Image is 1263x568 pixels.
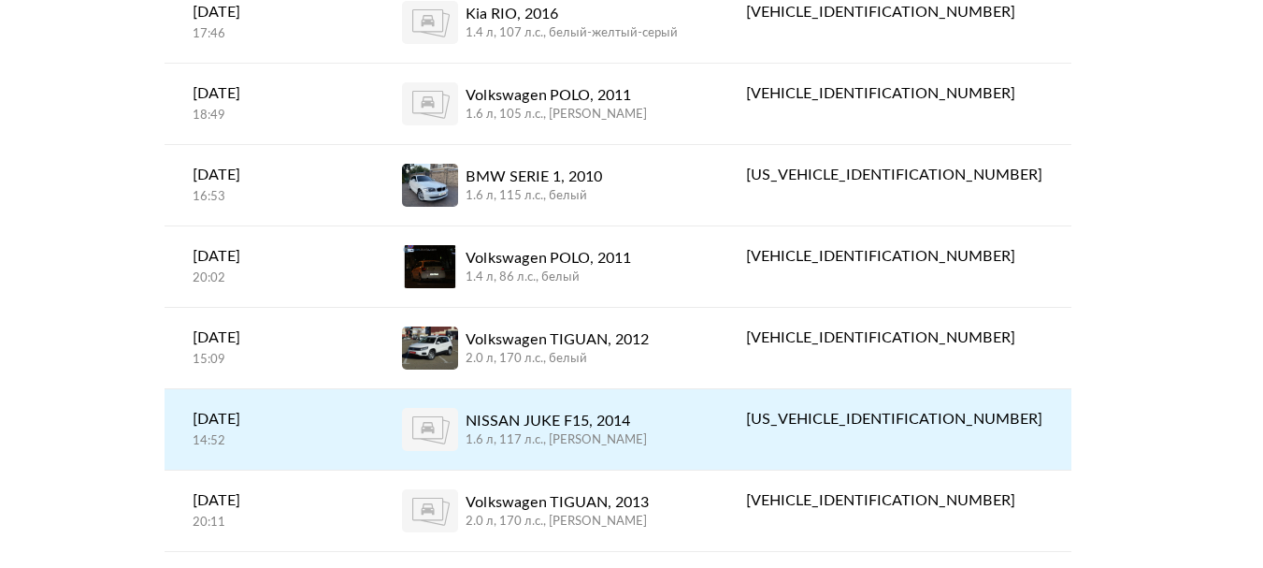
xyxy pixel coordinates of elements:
[466,351,649,368] div: 2.0 л, 170 л.c., белый
[193,489,346,512] div: [DATE]
[466,269,631,286] div: 1.4 л, 86 л.c., белый
[718,64,1070,124] a: [VEHICLE_IDENTIFICATION_NUMBER]
[466,84,647,107] div: Volkswagen POLO, 2011
[193,408,346,430] div: [DATE]
[718,308,1070,368] a: [VEHICLE_IDENTIFICATION_NUMBER]
[718,471,1070,531] a: [VEHICLE_IDENTIFICATION_NUMBER]
[746,164,1042,186] div: [US_VEHICLE_IDENTIFICATION_NUMBER]
[165,64,374,143] a: [DATE]18:49
[374,308,719,388] a: Volkswagen TIGUAN, 20122.0 л, 170 л.c., белый
[374,471,719,551] a: Volkswagen TIGUAN, 20132.0 л, 170 л.c., [PERSON_NAME]
[193,189,346,206] div: 16:53
[466,25,678,42] div: 1.4 л, 107 л.c., белый-желтый-серый
[746,245,1042,268] div: [VEHICLE_IDENTIFICATION_NUMBER]
[165,226,374,306] a: [DATE]20:02
[466,3,678,25] div: Kia RIO, 2016
[746,327,1042,349] div: [VEHICLE_IDENTIFICATION_NUMBER]
[165,389,374,469] a: [DATE]14:52
[466,514,649,531] div: 2.0 л, 170 л.c., [PERSON_NAME]
[466,491,649,514] div: Volkswagen TIGUAN, 2013
[193,164,346,186] div: [DATE]
[718,226,1070,286] a: [VEHICLE_IDENTIFICATION_NUMBER]
[193,433,346,450] div: 14:52
[193,82,346,105] div: [DATE]
[718,389,1070,449] a: [US_VEHICLE_IDENTIFICATION_NUMBER]
[466,410,647,432] div: NISSAN JUKE F15, 2014
[746,82,1042,105] div: [VEHICLE_IDENTIFICATION_NUMBER]
[374,226,719,307] a: Volkswagen POLO, 20111.4 л, 86 л.c., белый
[466,166,602,188] div: BMW SERIE 1, 2010
[193,352,346,369] div: 15:09
[466,188,602,205] div: 1.6 л, 115 л.c., белый
[374,64,719,144] a: Volkswagen POLO, 20111.6 л, 105 л.c., [PERSON_NAME]
[165,145,374,225] a: [DATE]16:53
[193,1,346,23] div: [DATE]
[193,515,346,532] div: 20:11
[746,1,1042,23] div: [VEHICLE_IDENTIFICATION_NUMBER]
[193,270,346,287] div: 20:02
[165,471,374,550] a: [DATE]20:11
[466,432,647,449] div: 1.6 л, 117 л.c., [PERSON_NAME]
[165,308,374,387] a: [DATE]15:09
[193,26,346,43] div: 17:46
[193,245,346,268] div: [DATE]
[746,489,1042,512] div: [VEHICLE_IDENTIFICATION_NUMBER]
[374,145,719,226] a: BMW SERIE 1, 20101.6 л, 115 л.c., белый
[193,108,346,124] div: 18:49
[374,389,719,470] a: NISSAN JUKE F15, 20141.6 л, 117 л.c., [PERSON_NAME]
[718,145,1070,205] a: [US_VEHICLE_IDENTIFICATION_NUMBER]
[466,328,649,351] div: Volkswagen TIGUAN, 2012
[466,247,631,269] div: Volkswagen POLO, 2011
[466,107,647,124] div: 1.6 л, 105 л.c., [PERSON_NAME]
[193,327,346,349] div: [DATE]
[746,408,1042,430] div: [US_VEHICLE_IDENTIFICATION_NUMBER]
